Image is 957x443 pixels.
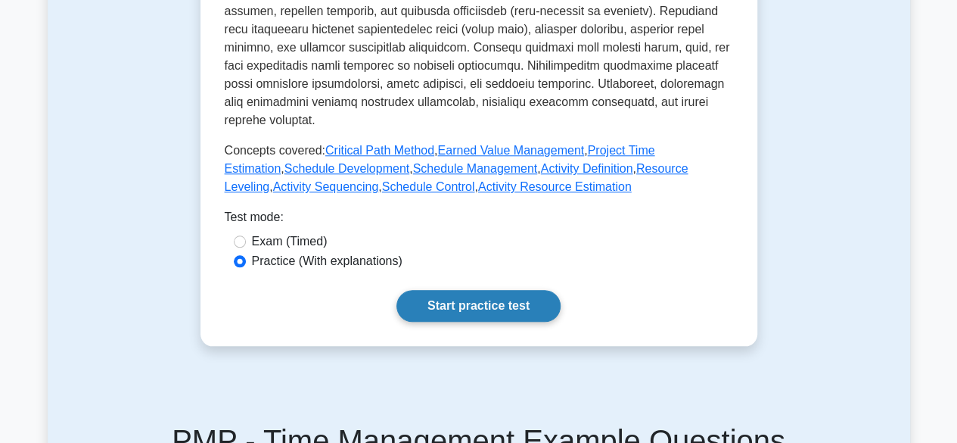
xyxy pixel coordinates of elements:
a: Critical Path Method [325,144,434,157]
a: Earned Value Management [437,144,584,157]
a: Activity Sequencing [273,180,379,193]
a: Start practice test [396,290,561,322]
a: Resource Leveling [225,162,688,193]
div: Test mode: [225,208,733,232]
a: Schedule Development [284,162,409,175]
a: Schedule Management [413,162,538,175]
a: Activity Definition [541,162,633,175]
label: Practice (With explanations) [252,252,402,270]
a: Project Time Estimation [225,144,655,175]
a: Schedule Control [382,180,475,193]
p: Concepts covered: , , , , , , , , , [225,142,733,196]
label: Exam (Timed) [252,232,328,251]
a: Activity Resource Estimation [478,180,632,193]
